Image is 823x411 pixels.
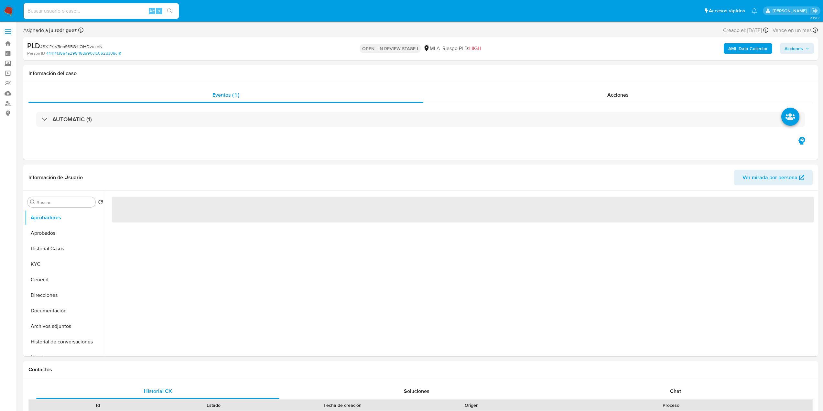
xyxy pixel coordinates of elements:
[37,200,93,205] input: Buscar
[25,287,106,303] button: Direcciones
[724,43,772,54] button: AML Data Collector
[25,319,106,334] button: Archivos adjuntos
[158,8,160,14] span: s
[442,45,481,52] span: Riesgo PLD:
[709,7,745,14] span: Accesos rápidos
[40,43,103,50] span: # SX1fYrV8ea9S5G4iOHDvuzeN
[469,45,481,52] span: HIGH
[27,50,45,56] b: Person ID
[212,91,239,99] span: Eventos ( 1 )
[780,43,814,54] button: Acciones
[607,91,629,99] span: Acciones
[27,40,40,51] b: PLD
[670,387,681,395] span: Chat
[25,272,106,287] button: General
[404,387,429,395] span: Soluciones
[25,334,106,350] button: Historial de conversaciones
[24,7,179,15] input: Buscar usuario o caso...
[773,8,809,14] p: julieta.rodriguez@mercadolibre.com
[276,402,409,408] div: Fecha de creación
[423,45,440,52] div: MLA
[785,43,803,54] span: Acciones
[149,8,155,14] span: Alt
[28,366,813,373] h1: Contactos
[98,200,103,207] button: Volver al orden por defecto
[811,7,818,14] a: Salir
[418,402,525,408] div: Origen
[23,27,77,34] span: Asignado a
[534,402,808,408] div: Proceso
[25,350,106,365] button: Lista Interna
[36,112,805,127] div: AUTOMATIC (1)
[52,116,92,123] h3: AUTOMATIC (1)
[46,50,121,56] a: 4441413554a295f16d590c1b052d308c
[25,256,106,272] button: KYC
[734,170,813,185] button: Ver mirada por persona
[163,6,176,16] button: search-icon
[25,241,106,256] button: Historial Casos
[752,8,757,14] a: Notificaciones
[25,210,106,225] button: Aprobadores
[773,27,812,34] span: Vence en un mes
[112,197,814,222] span: ‌
[728,43,768,54] b: AML Data Collector
[144,387,172,395] span: Historial CX
[160,402,267,408] div: Estado
[45,402,151,408] div: Id
[742,170,797,185] span: Ver mirada por persona
[25,303,106,319] button: Documentación
[30,200,35,205] button: Buscar
[28,70,813,77] h1: Información del caso
[48,27,77,34] b: julrodriguez
[28,174,83,181] h1: Información de Usuario
[25,225,106,241] button: Aprobados
[723,26,768,35] div: Creado el: [DATE]
[360,44,421,53] p: OPEN - IN REVIEW STAGE I
[770,26,771,35] span: -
